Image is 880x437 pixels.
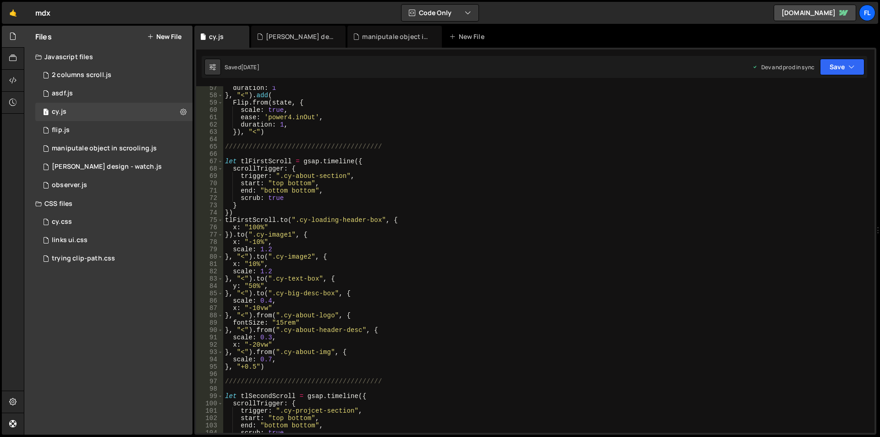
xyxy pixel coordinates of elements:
div: 14087/44148.js [35,103,192,121]
div: 88 [196,312,223,319]
div: 94 [196,356,223,363]
div: 70 [196,180,223,187]
div: 80 [196,253,223,260]
div: mdx [35,7,50,18]
div: 75 [196,216,223,224]
div: cy.css [52,218,72,226]
div: cy.js [52,108,66,116]
div: 14087/43937.js [35,84,192,103]
div: 73 [196,202,223,209]
div: [DATE] [241,63,259,71]
div: 103 [196,422,223,429]
div: 14087/37841.css [35,231,192,249]
div: 92 [196,341,223,348]
div: observer.js [52,181,87,189]
h2: Files [35,32,52,42]
div: 74 [196,209,223,216]
div: [PERSON_NAME] design - watch.js [52,163,162,171]
a: [DOMAIN_NAME] [774,5,856,21]
div: 86 [196,297,223,304]
div: 66 [196,150,223,158]
div: 67 [196,158,223,165]
div: 57 [196,84,223,92]
div: Saved [225,63,259,71]
div: 102 [196,415,223,422]
div: maniputale object in scrooling.js [52,144,157,153]
div: New File [449,32,488,41]
button: New File [147,33,181,40]
div: links ui.css [52,236,88,244]
div: Dev and prod in sync [752,63,814,71]
div: 59 [196,99,223,106]
div: 87 [196,304,223,312]
div: 14087/37273.js [35,121,192,139]
div: 64 [196,136,223,143]
div: 71 [196,187,223,194]
div: 99 [196,393,223,400]
div: 85 [196,290,223,297]
button: Code Only [401,5,478,21]
div: 91 [196,334,223,341]
div: 101 [196,407,223,415]
div: 63 [196,128,223,136]
div: 14087/44196.css [35,213,192,231]
div: 104 [196,429,223,437]
div: 68 [196,165,223,172]
div: 14087/36990.js [35,176,192,194]
div: [PERSON_NAME] design - watch.js [266,32,335,41]
div: 14087/36400.css [35,249,192,268]
a: fl [859,5,875,21]
span: 1 [43,109,49,116]
a: 🤙 [2,2,24,24]
div: CSS files [24,194,192,213]
div: 100 [196,400,223,407]
div: 2 columns scroll.js [52,71,111,79]
div: 72 [196,194,223,202]
div: 84 [196,282,223,290]
div: 81 [196,260,223,268]
div: 96 [196,371,223,378]
div: 97 [196,378,223,385]
div: 65 [196,143,223,150]
div: 79 [196,246,223,253]
div: asdf.js [52,89,73,98]
div: 82 [196,268,223,275]
div: 98 [196,385,223,393]
div: 76 [196,224,223,231]
div: 58 [196,92,223,99]
div: 83 [196,275,223,282]
div: 14087/35941.js [35,158,192,176]
div: maniputale object in scrooling.js [362,32,431,41]
div: 95 [196,363,223,371]
div: 14087/36120.js [35,139,192,158]
div: 90 [196,326,223,334]
div: 93 [196,348,223,356]
div: 78 [196,238,223,246]
div: cy.js [209,32,224,41]
button: Save [820,59,864,75]
div: 89 [196,319,223,326]
div: Javascript files [24,48,192,66]
div: flip.js [52,126,70,134]
div: 69 [196,172,223,180]
div: trying clip-path.css [52,254,115,263]
div: 14087/36530.js [35,66,192,84]
div: 61 [196,114,223,121]
div: 77 [196,231,223,238]
div: 62 [196,121,223,128]
div: 60 [196,106,223,114]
